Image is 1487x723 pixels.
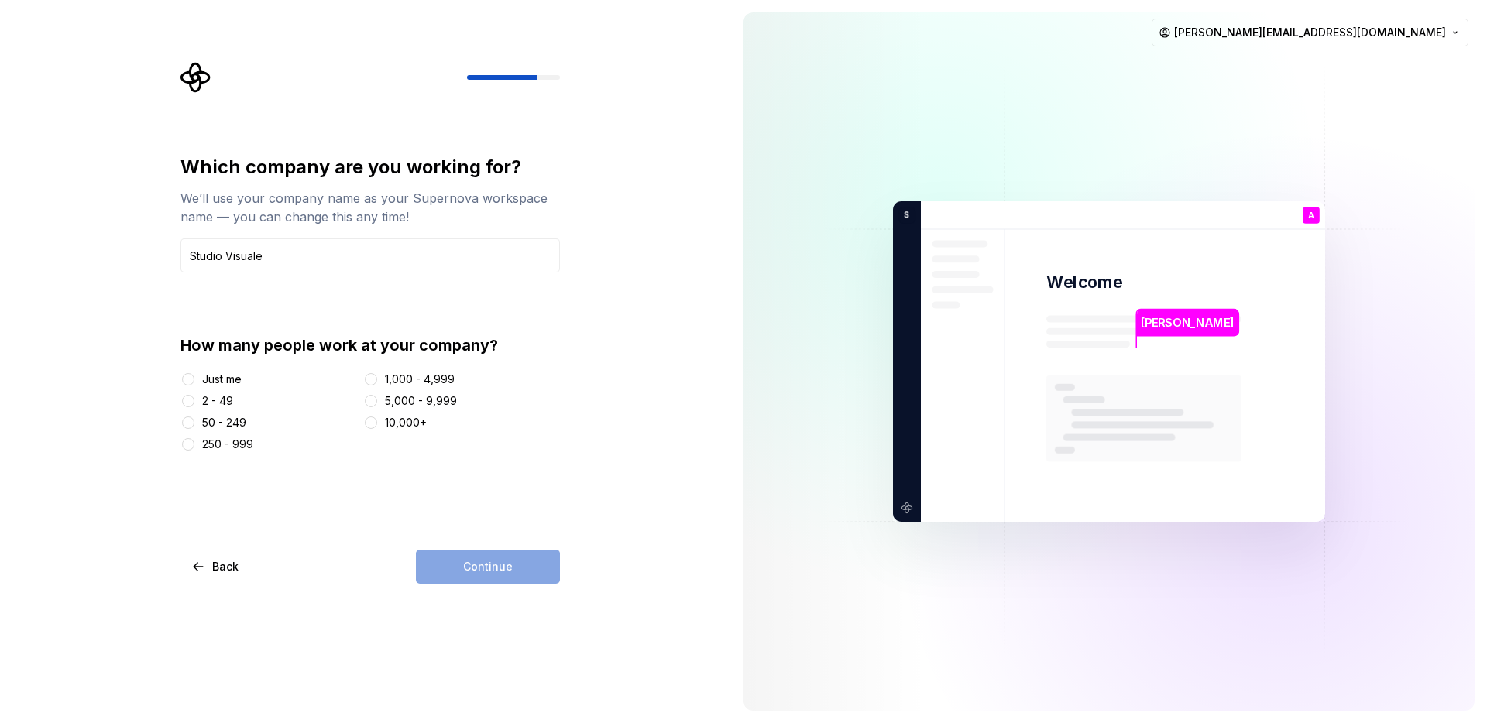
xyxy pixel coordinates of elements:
button: Back [180,550,252,584]
p: A [1308,211,1314,220]
p: S [898,208,909,222]
div: How many people work at your company? [180,334,560,356]
div: 5,000 - 9,999 [385,393,457,409]
button: [PERSON_NAME][EMAIL_ADDRESS][DOMAIN_NAME] [1152,19,1468,46]
span: Back [212,559,239,574]
div: 10,000+ [385,415,427,430]
svg: Supernova Logo [180,62,211,93]
div: Just me [202,372,242,387]
p: Welcome [1046,271,1122,293]
div: Which company are you working for? [180,155,560,180]
input: Company name [180,238,560,272]
div: We’ll use your company name as your Supernova workspace name — you can change this any time! [180,189,560,226]
div: 50 - 249 [202,415,246,430]
div: 2 - 49 [202,393,233,409]
p: [PERSON_NAME] [1141,314,1234,331]
div: 1,000 - 4,999 [385,372,455,387]
div: 250 - 999 [202,437,253,452]
span: [PERSON_NAME][EMAIL_ADDRESS][DOMAIN_NAME] [1174,25,1446,40]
